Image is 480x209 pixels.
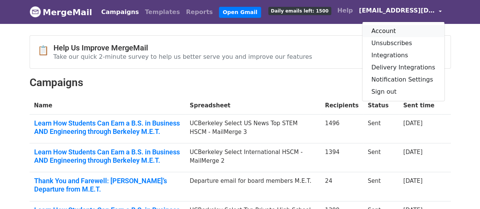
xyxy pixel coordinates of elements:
[320,97,363,115] th: Recipients
[362,37,444,49] a: Unsubscribes
[362,74,444,86] a: Notification Settings
[219,7,261,18] a: Open Gmail
[320,172,363,201] td: 24
[359,6,435,15] span: [EMAIL_ADDRESS][DOMAIN_NAME]
[34,148,181,164] a: Learn How Students Can Earn a B.S. in Business AND Engineering through Berkeley M.E.T.
[403,178,423,184] a: [DATE]
[320,143,363,172] td: 1394
[399,97,442,115] th: Sent time
[54,53,312,61] p: Take our quick 2-minute survey to help us better serve you and improve our features
[320,115,363,143] td: 1496
[362,49,444,61] a: Integrations
[265,3,334,18] a: Daily emails left: 1500
[403,120,423,127] a: [DATE]
[403,149,423,156] a: [DATE]
[54,43,312,52] h4: Help Us Improve MergeMail
[142,5,183,20] a: Templates
[30,76,451,89] h2: Campaigns
[363,115,399,143] td: Sent
[185,143,320,172] td: UCBerkeley Select International HSCM - MailMerge 2
[183,5,216,20] a: Reports
[362,22,445,101] div: [EMAIL_ADDRESS][DOMAIN_NAME]
[334,3,356,18] a: Help
[363,97,399,115] th: Status
[34,177,181,193] a: Thank You and Farewell: [PERSON_NAME]’s Departure from M.E.T.
[30,4,92,20] a: MergeMail
[38,45,54,56] span: 📋
[356,3,445,21] a: [EMAIL_ADDRESS][DOMAIN_NAME]
[34,119,181,135] a: Learn How Students Can Earn a B.S. in Business AND Engineering through Berkeley M.E.T.
[268,7,331,15] span: Daily emails left: 1500
[362,25,444,37] a: Account
[362,86,444,98] a: Sign out
[30,6,41,17] img: MergeMail logo
[185,172,320,201] td: Departure email for board members M.E.T.
[363,172,399,201] td: Sent
[362,61,444,74] a: Delivery Integrations
[363,143,399,172] td: Sent
[442,173,480,209] iframe: Chat Widget
[185,115,320,143] td: UCBerkeley Select US News Top STEM HSCM - MailMerge 3
[98,5,142,20] a: Campaigns
[185,97,320,115] th: Spreadsheet
[30,97,185,115] th: Name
